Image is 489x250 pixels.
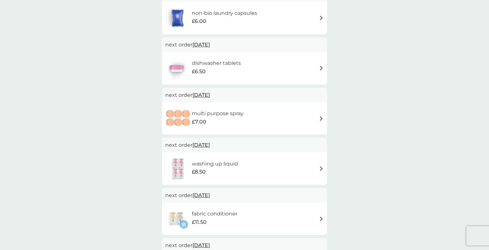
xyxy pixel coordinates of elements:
p: next order [165,141,324,149]
p: next order [165,191,324,200]
img: non-bio laundry capsules [165,7,190,29]
h6: multi purpose spray [192,109,244,118]
img: washing up liquid [165,157,192,180]
img: arrow right [319,216,324,221]
span: £6.50 [192,67,206,76]
img: arrow right [319,116,324,121]
p: next order [165,241,324,250]
img: arrow right [319,66,324,71]
span: £8.50 [192,168,206,176]
p: next order [165,91,324,99]
p: next order [165,41,324,49]
span: [DATE] [192,139,210,151]
span: £6.00 [192,17,206,25]
img: arrow right [319,166,324,171]
h6: washing up liquid [192,160,238,168]
h6: fabric conditioner [192,210,237,218]
span: [DATE] [192,189,210,202]
img: fabric conditioner [165,207,188,230]
img: multi purpose spray [165,107,192,130]
img: arrow right [319,15,324,20]
span: [DATE] [192,38,210,51]
h6: non-bio laundry capsules [192,9,257,17]
span: £11.50 [192,218,207,226]
span: £7.00 [192,118,206,126]
h6: dishwasher tablets [192,59,241,67]
span: [DATE] [192,89,210,101]
img: dishwasher tablets [165,57,188,80]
